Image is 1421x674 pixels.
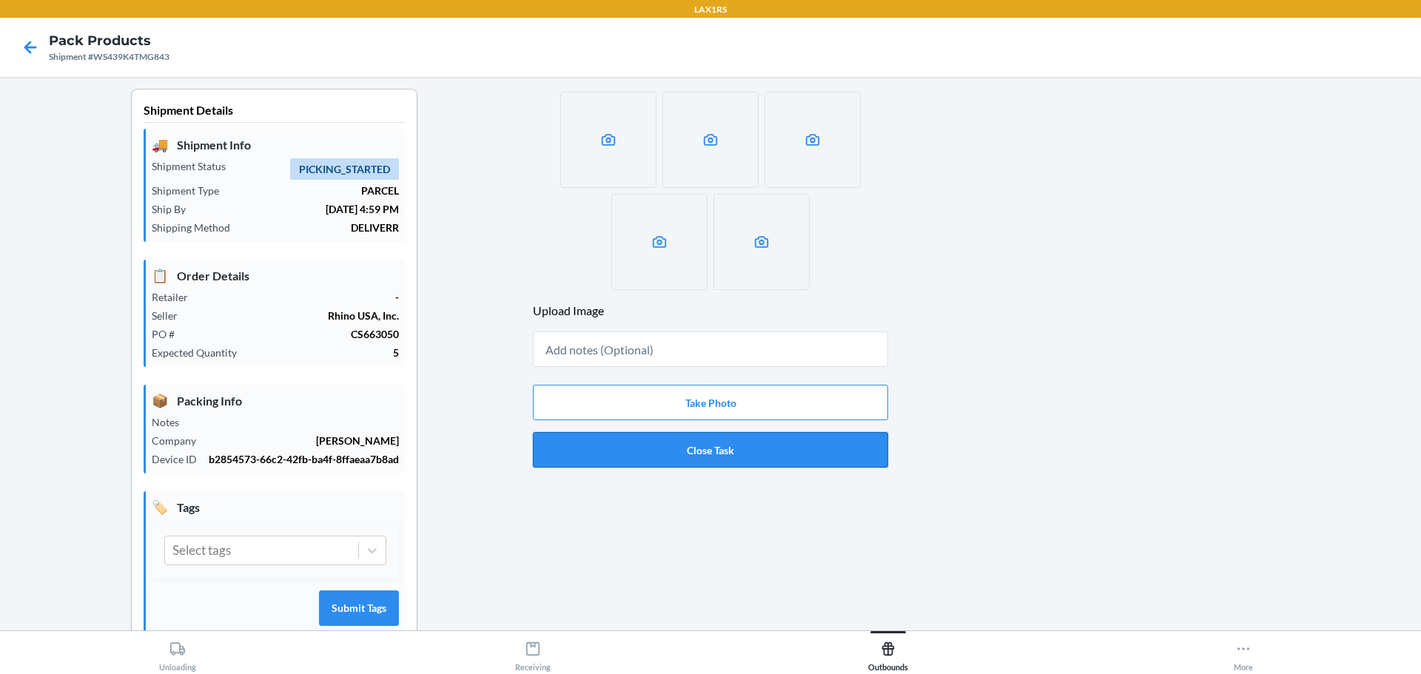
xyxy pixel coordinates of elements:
p: Retailer [152,289,200,305]
button: Submit Tags [319,590,399,626]
span: 🏷️ [152,497,168,517]
div: Outbounds [868,635,908,672]
span: 🚚 [152,135,168,155]
p: Device ID [152,451,209,467]
div: Select tags [172,541,231,560]
p: Shipment Status [152,158,238,174]
p: Rhino USA, Inc. [189,308,399,323]
p: 5 [249,345,399,360]
p: PO # [152,326,187,342]
p: Shipping Method [152,220,242,235]
p: DELIVERR [242,220,399,235]
p: [DATE] 4:59 PM [198,201,399,217]
h4: Pack Products [49,31,169,50]
p: PARCEL [231,183,399,198]
button: Take Photo [533,385,888,420]
div: More [1234,635,1253,672]
button: Outbounds [710,631,1066,672]
div: Receiving [515,635,551,672]
p: Company [152,433,208,448]
div: Shipment #WS439K4TMG843 [49,50,169,64]
p: Order Details [152,266,399,286]
span: 📦 [152,391,168,411]
p: CS663050 [187,326,399,342]
p: b2854573-66c2-42fb-ba4f-8ffaeaa7b8ad [209,451,399,467]
p: Packing Info [152,391,399,411]
button: Close Task [533,432,888,468]
p: Shipment Type [152,183,231,198]
span: PICKING_STARTED [290,158,399,180]
p: Tags [152,497,399,517]
p: - [200,289,399,305]
p: Seller [152,308,189,323]
header: Upload Image [533,302,888,320]
input: Add notes (Optional) [533,331,888,367]
p: Ship By [152,201,198,217]
span: 📋 [152,266,168,286]
p: [PERSON_NAME] [208,433,399,448]
button: More [1066,631,1421,672]
p: Shipment Info [152,135,399,155]
p: LAX1RS [694,3,727,16]
button: Receiving [355,631,710,672]
p: Expected Quantity [152,345,249,360]
p: Notes [152,414,191,430]
div: Unloading [159,635,196,672]
p: Shipment Details [144,101,405,123]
